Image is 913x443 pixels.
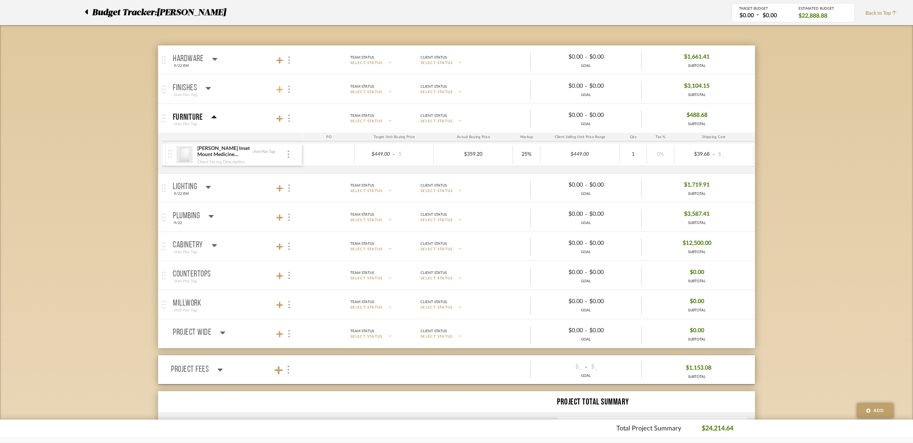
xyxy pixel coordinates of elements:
[350,54,374,61] div: Team Status
[350,113,374,119] div: Team Status
[674,133,754,141] div: Shipping Cost
[531,361,641,373] div: -
[531,191,641,197] div: GOAL
[173,63,190,69] div: 9/22 EM
[585,326,587,335] span: -
[288,214,290,221] img: 3dots-v.svg
[683,238,711,249] span: $12,500.00
[162,271,166,279] img: grip.svg
[587,238,635,249] div: $0.00
[513,133,540,141] div: Markup
[587,296,635,307] div: $0.00
[288,272,290,279] img: 3dots-v.svg
[454,149,493,160] div: $359.20
[350,60,383,66] span: SELECT STATUS
[712,151,716,158] span: -
[350,188,383,194] span: SELECT STATUS
[756,11,759,20] span: –
[162,301,166,309] img: grip.svg
[197,145,251,158] div: [PERSON_NAME] Inset Mount Medicine Cabinet
[173,212,200,220] p: Plumbing
[288,330,290,337] img: 3dots-v.svg
[157,6,229,19] p: [PERSON_NAME]
[587,209,635,220] div: $0.00
[173,241,203,250] p: Cabinetry
[620,133,647,141] div: Qty
[162,133,755,173] div: Furniture(Add Plan Tag)Team StatusSELECT STATUSClient StatusSELECT STATUS$0.00-$0.00GOAL$488.68SU...
[288,243,290,250] img: 3dots-v.svg
[434,133,513,141] div: Actual Buying Price
[737,12,756,20] div: $0.00
[537,209,585,220] div: $0.00
[531,63,641,69] div: GOAL
[420,113,447,119] div: Client Status
[420,54,447,61] div: Client Status
[690,267,704,278] span: $0.00
[531,122,641,127] div: GOAL
[684,209,710,220] span: $3,587.41
[799,12,827,20] span: $22,888.88
[676,149,712,160] div: $39.68
[684,220,710,226] div: SUBTOTAL
[173,191,190,197] div: 9/22 EM
[585,268,587,277] span: -
[420,218,453,223] span: SELECT STATUS
[158,203,755,232] mat-expansion-panel-header: Plumbing9/22Team StatusSELECT STATUSClient StatusSELECT STATUS$0.00-$0.00GOAL$3,587.41SUBTOTAL
[420,211,447,218] div: Client Status
[557,396,755,408] div: Project Total Summary
[173,220,183,226] div: 9/22
[158,46,755,74] mat-expansion-panel-header: Hardware9/22 EMTeam StatusSELECT STATUSClient StatusSELECT STATUS$0.00-$0.00GOAL$1,661.41SUBTOTAL
[350,270,374,276] div: Team Status
[288,115,290,122] img: 3dots-v.svg
[355,133,434,141] div: Target Unit Buying Price
[173,121,198,127] div: (Add Plan Tag)
[686,362,711,374] span: $1,153.08
[537,110,585,121] div: $0.00
[197,158,245,165] div: Client Facing Description
[587,110,635,121] div: $0.00
[537,51,585,63] div: $0.00
[173,278,198,284] div: (Add Plan Tag)
[684,179,710,191] span: $1,719.91
[288,56,290,64] img: 3dots-v.svg
[158,174,755,202] mat-expansion-panel-header: Lighting9/22 EMTeam StatusSELECT STATUSClient StatusSELECT STATUS$0.00-$0.00GOAL$1,719.91SUBTOTAL
[173,270,211,279] p: Countertops
[587,81,635,92] div: $0.00
[173,55,203,63] p: Hardware
[350,328,374,334] div: Team Status
[799,6,847,11] div: ESTIMATED BUDGET
[531,373,641,379] div: GOAL
[158,355,755,384] mat-expansion-panel-header: Project Fees$_-$_GOAL$1,153.08SUBTOTAL
[420,119,453,124] span: SELECT STATUS
[585,239,587,248] span: -
[162,242,166,250] img: grip.svg
[739,6,788,11] div: TARGET BUDGET
[357,149,392,160] div: $449.00
[587,179,635,191] div: $0.00
[303,133,355,141] div: PO
[688,337,706,342] div: SUBTOTAL
[350,305,383,310] span: SELECT STATUS
[585,297,587,306] span: -
[531,250,641,255] div: GOAL
[688,279,706,284] div: SUBTOTAL
[288,301,290,308] img: 3dots-v.svg
[420,83,447,90] div: Client Status
[173,84,197,92] p: Finishes
[173,183,197,191] p: Lighting
[587,267,635,278] div: $0.00
[420,305,453,310] span: SELECT STATUS
[684,81,710,92] span: $3,104.15
[350,83,374,90] div: Team Status
[684,191,710,197] div: SUBTOTAL
[162,143,903,166] mat-expansion-panel-header: [PERSON_NAME] Inset Mount Medicine Cabinet(Add Plan Tag)Client Facing Description$449.00-$_$359.2...
[684,92,710,98] div: SUBTOTAL
[92,6,157,19] span: Budget Tracker:
[683,374,711,380] div: SUBTOTAL
[690,296,704,307] span: $0.00
[288,151,289,158] img: 3dots-v.svg
[531,308,641,313] div: GOAL
[585,210,587,219] span: -
[162,56,166,64] img: grip.svg
[537,238,585,249] div: $0.00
